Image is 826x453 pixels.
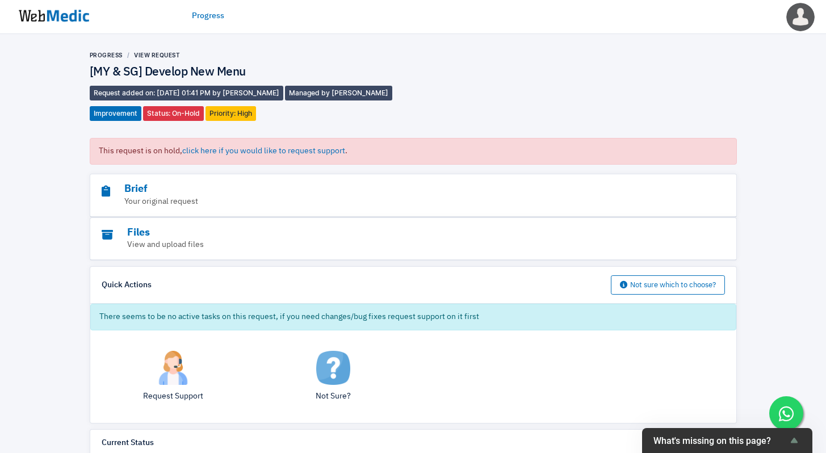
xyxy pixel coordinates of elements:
span: What's missing on this page? [653,435,787,446]
p: Not Sure? [262,391,405,402]
a: Progress [192,10,224,22]
h3: Brief [102,183,663,196]
span: click here if you would like to request support [182,147,345,155]
span: Managed by [PERSON_NAME] [285,86,392,100]
button: Show survey - What's missing on this page? [653,434,801,447]
h6: Quick Actions [102,280,152,291]
a: View Request [134,52,180,58]
h6: Current Status [102,438,154,448]
img: support.png [156,351,190,385]
span: Request added on: [DATE] 01:41 PM by [PERSON_NAME] [90,86,283,100]
span: Priority: High [206,106,256,121]
span: Improvement [90,106,141,121]
p: View and upload files [102,239,663,251]
button: Not sure which to choose? [611,275,725,295]
p: Your original request [102,196,663,208]
span: Status: On-Hold [143,106,204,121]
nav: breadcrumb [90,51,413,60]
h3: Files [102,227,663,240]
div: This request is on hold, . [90,138,737,165]
div: There seems to be no active tasks on this request, if you need changes/bug fixes request support ... [90,304,736,330]
p: Request Support [102,391,245,402]
a: Progress [90,52,123,58]
h4: [MY & SG] Develop New Menu [90,65,413,80]
img: not-sure.png [316,351,350,385]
